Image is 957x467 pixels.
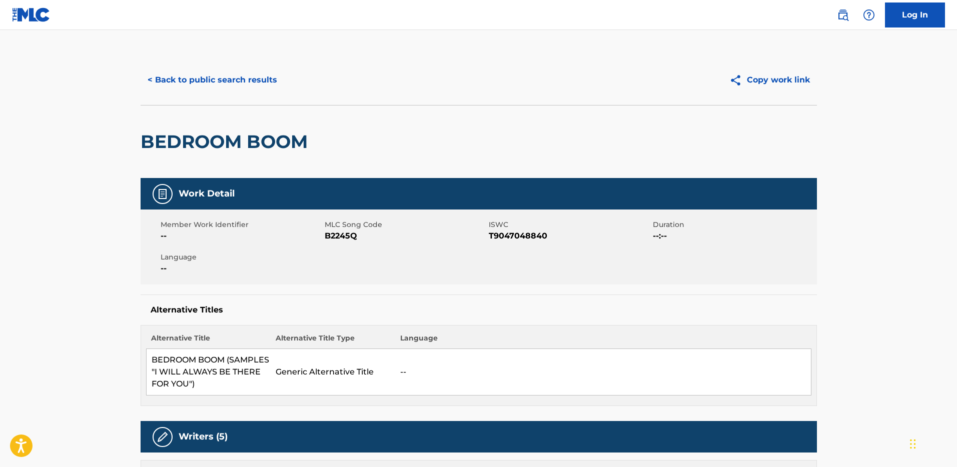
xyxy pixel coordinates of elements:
span: -- [161,230,322,242]
div: Help [859,5,879,25]
h5: Work Detail [179,188,235,199]
img: search [837,9,849,21]
h5: Writers (5) [179,431,228,442]
span: MLC Song Code [325,219,486,230]
button: Copy work link [722,67,817,92]
span: Language [161,252,322,262]
img: Work Detail [157,188,169,200]
div: Drag [910,429,916,459]
th: Alternative Title Type [271,333,395,349]
h5: Alternative Titles [151,305,807,315]
img: Copy work link [729,74,747,86]
th: Language [395,333,811,349]
span: Duration [653,219,814,230]
img: help [863,9,875,21]
span: ISWC [489,219,650,230]
td: -- [395,349,811,395]
h2: BEDROOM BOOM [141,130,313,153]
th: Alternative Title [146,333,271,349]
span: -- [161,262,322,274]
a: Log In [885,2,945,27]
span: T9047048840 [489,230,650,242]
button: < Back to public search results [141,67,284,92]
span: B2245Q [325,230,486,242]
span: Member Work Identifier [161,219,322,230]
td: Generic Alternative Title [271,349,395,395]
iframe: Chat Widget [907,419,957,467]
span: --:-- [653,230,814,242]
img: Writers [157,431,169,443]
a: Public Search [833,5,853,25]
img: MLC Logo [12,7,51,22]
td: BEDROOM BOOM (SAMPLES "I WILL ALWAYS BE THERE FOR YOU") [146,349,271,395]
